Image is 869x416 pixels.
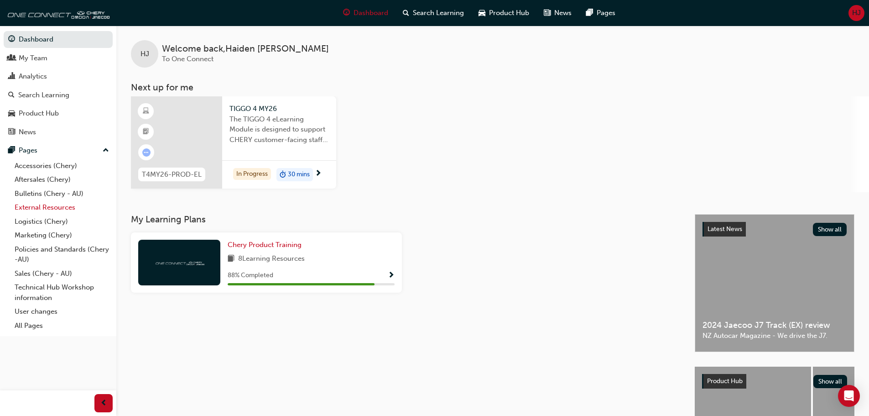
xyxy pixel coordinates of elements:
span: Dashboard [354,8,388,18]
span: up-icon [103,145,109,157]
a: Latest NewsShow all [702,222,847,237]
a: Aftersales (Chery) [11,173,113,187]
span: 30 mins [288,169,310,180]
h3: My Learning Plans [131,214,680,225]
div: Search Learning [18,90,69,100]
div: In Progress [233,168,271,180]
a: search-iconSearch Learning [395,4,471,22]
span: Product Hub [707,377,743,385]
button: Pages [4,142,113,159]
span: Latest News [708,225,742,233]
a: Analytics [4,68,113,85]
span: news-icon [8,128,15,137]
span: news-icon [544,7,551,19]
span: car-icon [479,7,485,19]
div: My Team [19,53,47,63]
span: booktick-icon [143,126,149,138]
span: guage-icon [8,36,15,44]
button: Show all [813,375,848,388]
span: book-icon [228,253,234,265]
a: Accessories (Chery) [11,159,113,173]
span: pages-icon [586,7,593,19]
span: next-icon [315,170,322,178]
h3: Next up for me [116,82,869,93]
a: Logistics (Chery) [11,215,113,229]
span: Product Hub [489,8,529,18]
span: Welcome back , Haiden [PERSON_NAME] [162,44,329,54]
span: chart-icon [8,73,15,81]
span: people-icon [8,54,15,63]
a: Technical Hub Workshop information [11,280,113,305]
a: Sales (Chery - AU) [11,267,113,281]
span: pages-icon [8,147,15,155]
a: Policies and Standards (Chery -AU) [11,242,113,267]
button: Show Progress [388,270,395,281]
a: News [4,124,113,141]
a: pages-iconPages [579,4,623,22]
span: 8 Learning Resources [238,253,305,265]
a: User changes [11,305,113,319]
span: HJ [852,8,861,18]
a: Dashboard [4,31,113,48]
a: Bulletins (Chery - AU) [11,187,113,201]
a: guage-iconDashboard [336,4,395,22]
span: News [554,8,572,18]
span: learningRecordVerb_ATTEMPT-icon [142,148,151,157]
a: External Resources [11,200,113,215]
span: Search Learning [413,8,464,18]
a: My Team [4,50,113,67]
a: car-iconProduct Hub [471,4,536,22]
span: 88 % Completed [228,270,273,281]
button: DashboardMy TeamAnalyticsSearch LearningProduct HubNews [4,29,113,142]
span: Pages [597,8,615,18]
div: Pages [19,145,37,156]
span: 2024 Jaecoo J7 Track (EX) review [702,320,847,331]
a: T4MY26-PROD-ELTIGGO 4 MY26The TIGGO 4 eLearning Module is designed to support CHERY customer-faci... [131,96,336,189]
a: All Pages [11,319,113,333]
img: oneconnect [154,258,204,267]
a: Product Hub [4,105,113,122]
a: Marketing (Chery) [11,228,113,242]
div: Open Intercom Messenger [838,385,860,407]
div: Product Hub [19,108,59,119]
a: Latest NewsShow all2024 Jaecoo J7 Track (EX) reviewNZ Autocar Magazine - We drive the J7. [695,214,854,352]
span: search-icon [8,91,15,100]
span: guage-icon [343,7,350,19]
span: To One Connect [162,55,213,63]
span: Chery Product Training [228,241,302,249]
span: learningResourceType_ELEARNING-icon [143,105,149,117]
span: NZ Autocar Magazine - We drive the J7. [702,331,847,341]
span: Show Progress [388,272,395,280]
a: Search Learning [4,87,113,104]
span: search-icon [403,7,409,19]
a: news-iconNews [536,4,579,22]
a: Product HubShow all [702,374,847,389]
span: car-icon [8,110,15,118]
span: duration-icon [280,169,286,181]
span: HJ [140,49,149,59]
span: T4MY26-PROD-EL [142,169,202,180]
div: News [19,127,36,137]
span: The TIGGO 4 eLearning Module is designed to support CHERY customer-facing staff with the product ... [229,114,329,145]
button: Show all [813,223,847,236]
button: HJ [848,5,864,21]
span: prev-icon [100,398,107,409]
span: TIGGO 4 MY26 [229,104,329,114]
a: Chery Product Training [228,240,305,250]
div: Analytics [19,71,47,82]
img: oneconnect [5,4,109,22]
